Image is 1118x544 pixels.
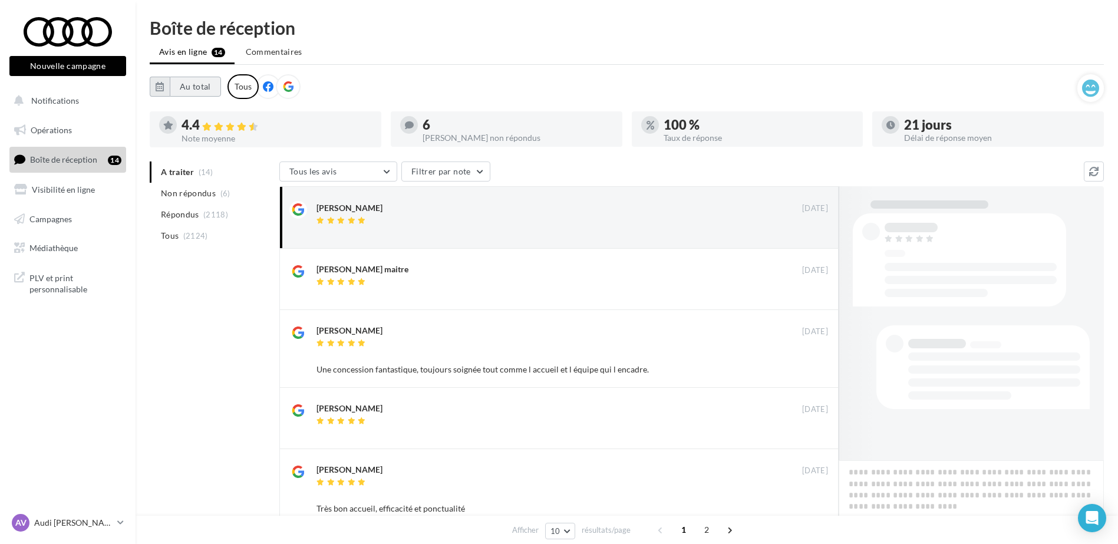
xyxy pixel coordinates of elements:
span: Opérations [31,125,72,135]
span: Commentaires [246,46,302,58]
span: 10 [550,526,560,536]
a: PLV et print personnalisable [7,265,128,300]
span: (6) [220,189,230,198]
a: Opérations [7,118,128,143]
div: [PERSON_NAME] [316,403,382,414]
button: Au total [170,77,221,97]
button: Filtrer par note [401,161,490,182]
div: [PERSON_NAME] [316,325,382,337]
button: Nouvelle campagne [9,56,126,76]
span: 1 [674,520,693,539]
a: Médiathèque [7,236,128,261]
div: Note moyenne [182,134,372,143]
div: Taux de réponse [664,134,854,142]
span: Répondus [161,209,199,220]
div: [PERSON_NAME] non répondus [423,134,613,142]
span: AV [15,517,27,529]
div: [PERSON_NAME] maitre [316,263,408,275]
div: [PERSON_NAME] [316,202,382,214]
a: Visibilité en ligne [7,177,128,202]
span: Boîte de réception [30,154,97,164]
div: 100 % [664,118,854,131]
div: 14 [108,156,121,165]
span: Notifications [31,95,79,105]
div: Délai de réponse moyen [904,134,1094,142]
span: Campagnes [29,213,72,223]
button: 10 [545,523,575,539]
button: Notifications [7,88,124,113]
span: (2124) [183,231,208,240]
span: résultats/page [582,525,631,536]
span: [DATE] [802,265,828,276]
span: [DATE] [802,404,828,415]
span: Médiathèque [29,243,78,253]
div: [PERSON_NAME] [316,464,382,476]
div: 21 jours [904,118,1094,131]
button: Au total [150,77,221,97]
div: Très bon accueil, efficacité et ponctualité [316,503,751,515]
span: Visibilité en ligne [32,184,95,194]
span: 2 [697,520,716,539]
div: Boîte de réception [150,19,1104,37]
span: [DATE] [802,203,828,214]
a: Boîte de réception14 [7,147,128,172]
button: Tous les avis [279,161,397,182]
span: Tous les avis [289,166,337,176]
div: Tous [227,74,259,99]
span: Non répondus [161,187,216,199]
span: Tous [161,230,179,242]
p: Audi [PERSON_NAME] [34,517,113,529]
span: Afficher [512,525,539,536]
a: Campagnes [7,207,128,232]
span: (2118) [203,210,228,219]
span: PLV et print personnalisable [29,270,121,295]
span: [DATE] [802,327,828,337]
span: [DATE] [802,466,828,476]
div: 4.4 [182,118,372,132]
div: Une concession fantastique, toujours soignée tout comme l accueil et l équipe qui l encadre. [316,364,751,375]
div: 6 [423,118,613,131]
div: Open Intercom Messenger [1078,504,1106,532]
a: AV Audi [PERSON_NAME] [9,512,126,534]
